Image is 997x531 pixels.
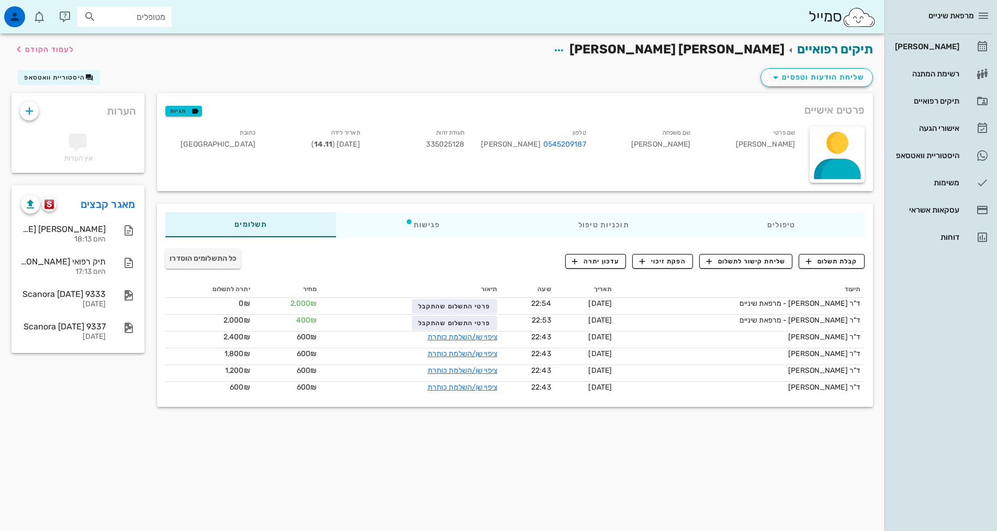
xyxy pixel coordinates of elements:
[296,316,317,325] span: 400₪
[640,257,686,266] span: הפקת זיכוי
[740,316,860,325] span: ד"ר [PERSON_NAME] - מרפאת שיניים
[311,140,360,149] span: [DATE] ( )
[740,299,860,308] span: ד"ר [PERSON_NAME] - מרפאת שיניים
[170,298,250,309] div: 0₪
[889,61,993,86] a: רשימת המתנה
[170,365,250,376] div: 1,200₪
[788,366,860,375] span: ד"ר [PERSON_NAME]
[501,281,555,298] th: שעה
[797,42,873,57] a: תיקים רפואיים
[893,179,959,187] div: משימות
[893,151,959,160] div: היסטוריית וואטסאפ
[531,366,551,375] span: 22:43
[893,124,959,132] div: אישורי הגעה
[569,42,785,57] span: [PERSON_NAME] [PERSON_NAME]
[532,316,551,325] span: 22:53
[893,233,959,241] div: דוחות
[336,212,509,237] div: פגישות
[44,200,54,209] img: scanora logo
[531,349,551,358] span: 22:43
[588,316,612,325] span: [DATE]
[531,383,551,392] span: 22:43
[588,349,612,358] span: [DATE]
[31,8,37,15] span: תג
[699,125,803,157] div: [PERSON_NAME]
[928,11,974,20] span: מרפאת שיניים
[531,299,551,308] span: 22:54
[509,212,698,237] div: תוכניות טיפול
[21,268,106,276] div: היום 17:13
[42,197,57,212] button: scanora logo
[418,319,490,327] span: פרטי התשלום שהתקבל
[788,333,860,341] span: ד"ר [PERSON_NAME]
[663,129,691,136] small: שם משפחה
[588,299,612,308] span: [DATE]
[788,383,860,392] span: ד"ר [PERSON_NAME]
[165,281,254,298] th: יתרה לתשלום
[531,333,551,341] span: 22:43
[707,257,786,266] span: שליחת קישור לתשלום
[21,257,106,267] div: תיק רפואי [PERSON_NAME] [PERSON_NAME] - 335025128
[788,349,860,358] span: ד"ר [PERSON_NAME]
[893,42,959,51] div: [PERSON_NAME]
[303,285,317,293] span: מחיר
[889,88,993,114] a: תיקים רפואיים
[572,257,619,266] span: עדכון יתרה
[170,331,250,342] div: 2,400₪
[809,6,876,28] div: סמייל
[170,382,250,393] div: 600₪
[889,225,993,250] a: דוחות
[699,254,792,269] button: שליחת קישור לתשלום
[240,129,255,136] small: כתובת
[297,333,317,341] span: 600₪
[760,68,873,87] button: שליחת הודעות וטפסים
[321,281,501,298] th: תיאור
[889,170,993,195] a: משימות
[412,299,497,314] button: פרטי התשלום שהתקבל
[81,196,136,213] a: מאגר קבצים
[21,333,106,341] div: [DATE]
[893,97,959,105] div: תיקים רפואיים
[588,333,612,341] span: [DATE]
[889,34,993,59] a: [PERSON_NAME]
[181,140,255,149] span: [GEOGRAPHIC_DATA]
[889,143,993,168] a: תגהיסטוריית וואטסאפ
[18,70,100,85] button: היסטוריית וואטסאפ
[806,257,858,266] span: קבלת תשלום
[418,303,490,310] span: פרטי התשלום שהתקבל
[13,40,74,59] button: לעמוד הקודם
[428,366,497,375] a: ציפוי שן/השלמת כותרת
[573,129,586,136] small: טלפון
[170,254,237,263] span: כל התשלומים הוסדרו
[297,366,317,375] span: 600₪
[804,102,865,118] span: פרטים אישיים
[234,221,267,228] span: תשלומים
[889,116,993,141] a: אישורי הגעה
[254,281,321,298] th: מחיר
[170,315,250,326] div: 2,000₪
[21,289,106,299] div: Scanora [DATE] 9333
[21,235,106,244] div: היום 18:13
[889,197,993,223] a: עסקאות אשראי
[170,106,197,116] span: תגיות
[588,366,612,375] span: [DATE]
[25,45,74,54] span: לעמוד הקודם
[165,106,202,116] button: תגיות
[481,139,586,150] div: [PERSON_NAME]
[21,322,106,331] div: Scanora [DATE] 9337
[769,71,864,84] span: שליחת הודעות וטפסים
[481,285,497,293] span: תיאור
[565,254,626,269] button: עדכון יתרה
[428,383,497,392] a: ציפוי שן/השלמת כותרת
[893,206,959,214] div: עסקאות אשראי
[64,154,93,163] span: אין הערות
[428,333,497,341] a: ציפוי שן/השלמת כותרת
[297,383,317,392] span: 600₪
[297,349,317,358] span: 600₪
[314,140,332,149] strong: 14.11
[543,139,586,150] a: 0545209187
[24,74,85,81] span: היסטוריית וואטסאפ
[616,281,865,298] th: תיעוד
[537,285,551,293] span: שעה
[170,348,250,359] div: 1,800₪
